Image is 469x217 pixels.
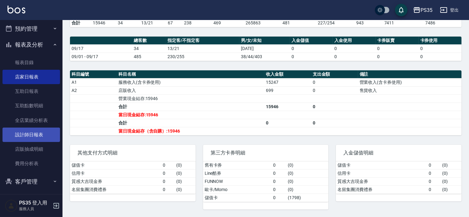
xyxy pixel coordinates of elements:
a: 報表目錄 [2,55,60,70]
a: 互助點數明細 [2,98,60,113]
td: 售貨收入 [358,86,462,94]
td: 0 [427,185,441,194]
td: ( 0 ) [286,185,329,194]
td: ( 0 ) [175,169,196,177]
th: 卡券販賣 [376,37,418,45]
td: 0 [161,161,175,169]
td: 15946 [91,19,116,27]
td: 儲值卡 [336,161,427,169]
h5: PS35 登入用 [19,200,51,206]
td: ( 0 ) [441,161,462,169]
td: 0 [419,53,462,61]
td: Line酷券 [203,169,272,177]
td: 09/01 - 09/17 [70,53,132,61]
td: 09/17 [70,44,132,53]
td: 0 [427,169,441,177]
p: 服務人員 [19,206,51,212]
td: 227/254 [316,19,355,27]
td: ( 1798 ) [286,194,329,202]
td: 儲值卡 [203,194,272,202]
button: PS35 [411,4,435,17]
table: a dense table [336,161,462,194]
td: 0 [161,185,175,194]
td: 0 [311,78,358,86]
td: 0 [376,53,418,61]
td: 0 [161,169,175,177]
td: 7486 [424,19,468,27]
img: Logo [7,6,25,13]
td: 舊有卡券 [203,161,272,169]
th: 入金儲值 [290,37,333,45]
td: 合計 [70,19,91,27]
td: 7411 [383,19,424,27]
td: A2 [70,86,117,94]
td: 0 [272,161,286,169]
td: 34 [116,19,140,27]
td: 0 [290,44,333,53]
td: 0 [272,177,286,185]
td: 0 [376,44,418,53]
td: 0 [419,44,462,53]
td: ( 0 ) [441,185,462,194]
img: Person [5,199,17,212]
button: save [395,4,407,16]
td: ( 0 ) [175,177,196,185]
td: 0 [311,119,358,127]
td: 0 [264,119,311,127]
table: a dense table [203,161,329,202]
td: 0 [311,86,358,94]
th: 科目編號 [70,70,117,78]
th: 總客數 [132,37,166,45]
span: 第三方卡券明細 [211,150,321,156]
th: 入金使用 [333,37,376,45]
td: 943 [355,19,383,27]
span: 其他支付方式明細 [77,150,188,156]
button: 客戶管理 [2,174,60,190]
td: 名留集團消費禮券 [70,185,161,194]
td: ( 0 ) [175,161,196,169]
a: 店家日報表 [2,70,60,84]
td: 34 [132,44,166,53]
a: 全店業績分析表 [2,113,60,128]
td: 13/21 [140,19,166,27]
td: 合計 [117,103,264,111]
td: 230/255 [166,53,239,61]
td: ( 0 ) [286,161,329,169]
td: 13/21 [166,44,239,53]
td: 儲值卡 [70,161,161,169]
a: 設計師日報表 [2,128,60,142]
td: 0 [427,177,441,185]
td: 信用卡 [336,169,427,177]
td: 名留集團消費禮券 [336,185,427,194]
td: 481 [281,19,317,27]
th: 收入金額 [264,70,311,78]
td: ( 0 ) [441,177,462,185]
td: 營業現金結存:15946 [117,94,264,103]
td: 合計 [117,119,264,127]
td: 0 [290,53,333,61]
td: 0 [333,53,376,61]
td: 0 [333,44,376,53]
td: 0 [311,103,358,111]
a: 費用分析表 [2,156,60,171]
th: 指定客/不指定客 [166,37,239,45]
td: 0 [272,185,286,194]
td: 469 [212,19,244,27]
table: a dense table [70,37,462,61]
td: 當日現金結存（含自購）:15946 [117,127,264,135]
td: 485 [132,53,166,61]
td: ( 0 ) [286,169,329,177]
td: ( 0 ) [441,169,462,177]
td: 0 [161,177,175,185]
td: 歐卡/Momo [203,185,272,194]
button: 登出 [437,4,462,16]
th: 卡券使用 [419,37,462,45]
td: ( 0 ) [175,185,196,194]
td: 699 [264,86,311,94]
button: 報表及分析 [2,37,60,53]
button: 預約管理 [2,21,60,37]
td: [DATE] [239,44,290,53]
td: 238 [182,19,212,27]
td: 0 [272,194,286,202]
table: a dense table [70,70,462,135]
